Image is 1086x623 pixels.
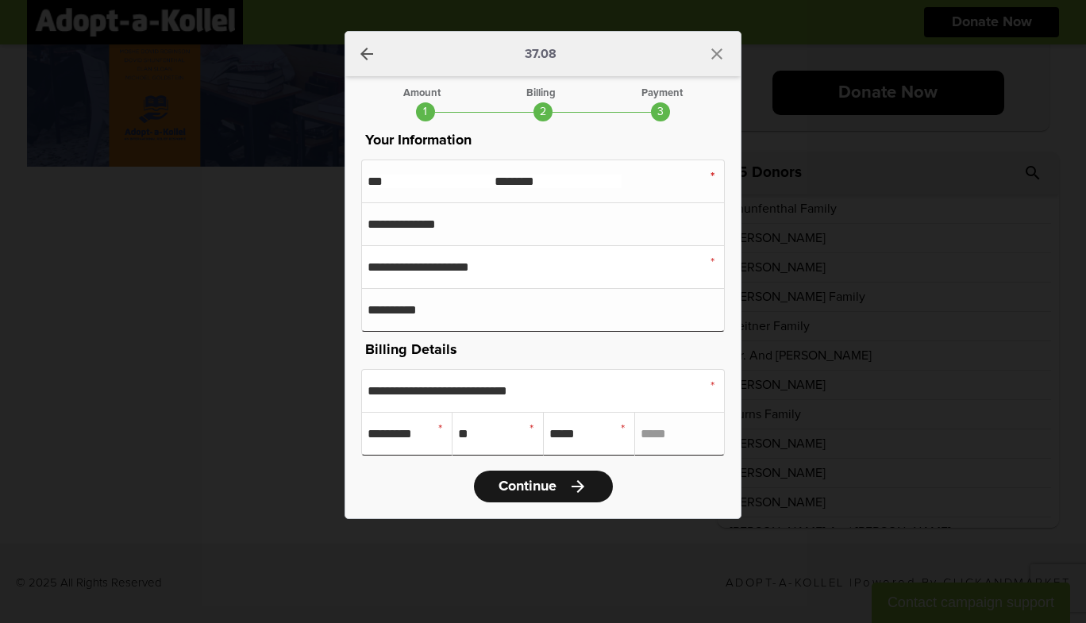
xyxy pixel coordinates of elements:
[416,102,435,121] div: 1
[525,48,556,60] p: 37.08
[641,88,683,98] div: Payment
[651,102,670,121] div: 3
[707,44,726,63] i: close
[526,88,556,98] div: Billing
[499,479,556,494] span: Continue
[568,477,587,496] i: arrow_forward
[361,339,725,361] p: Billing Details
[533,102,553,121] div: 2
[474,471,613,502] a: Continuearrow_forward
[357,44,376,63] a: arrow_back
[403,88,441,98] div: Amount
[361,129,725,152] p: Your Information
